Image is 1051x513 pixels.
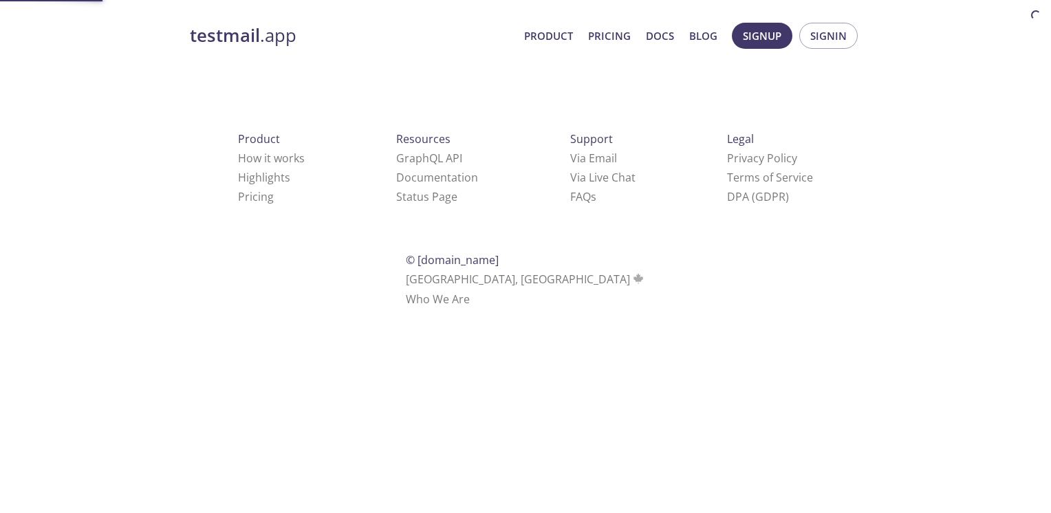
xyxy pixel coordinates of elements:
[570,170,636,185] a: Via Live Chat
[524,27,573,45] a: Product
[396,131,451,146] span: Resources
[238,170,290,185] a: Highlights
[727,189,789,204] a: DPA (GDPR)
[238,131,280,146] span: Product
[396,170,478,185] a: Documentation
[743,27,781,45] span: Signup
[727,170,813,185] a: Terms of Service
[689,27,717,45] a: Blog
[406,292,470,307] a: Who We Are
[570,151,617,166] a: Via Email
[732,23,792,49] button: Signup
[646,27,674,45] a: Docs
[810,27,847,45] span: Signin
[190,23,260,47] strong: testmail
[406,252,499,268] span: © [DOMAIN_NAME]
[406,272,646,287] span: [GEOGRAPHIC_DATA], [GEOGRAPHIC_DATA]
[396,151,462,166] a: GraphQL API
[799,23,858,49] button: Signin
[591,189,596,204] span: s
[238,151,305,166] a: How it works
[588,27,631,45] a: Pricing
[570,131,613,146] span: Support
[190,24,513,47] a: testmail.app
[238,189,274,204] a: Pricing
[396,189,457,204] a: Status Page
[727,151,797,166] a: Privacy Policy
[727,131,754,146] span: Legal
[570,189,596,204] a: FAQ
